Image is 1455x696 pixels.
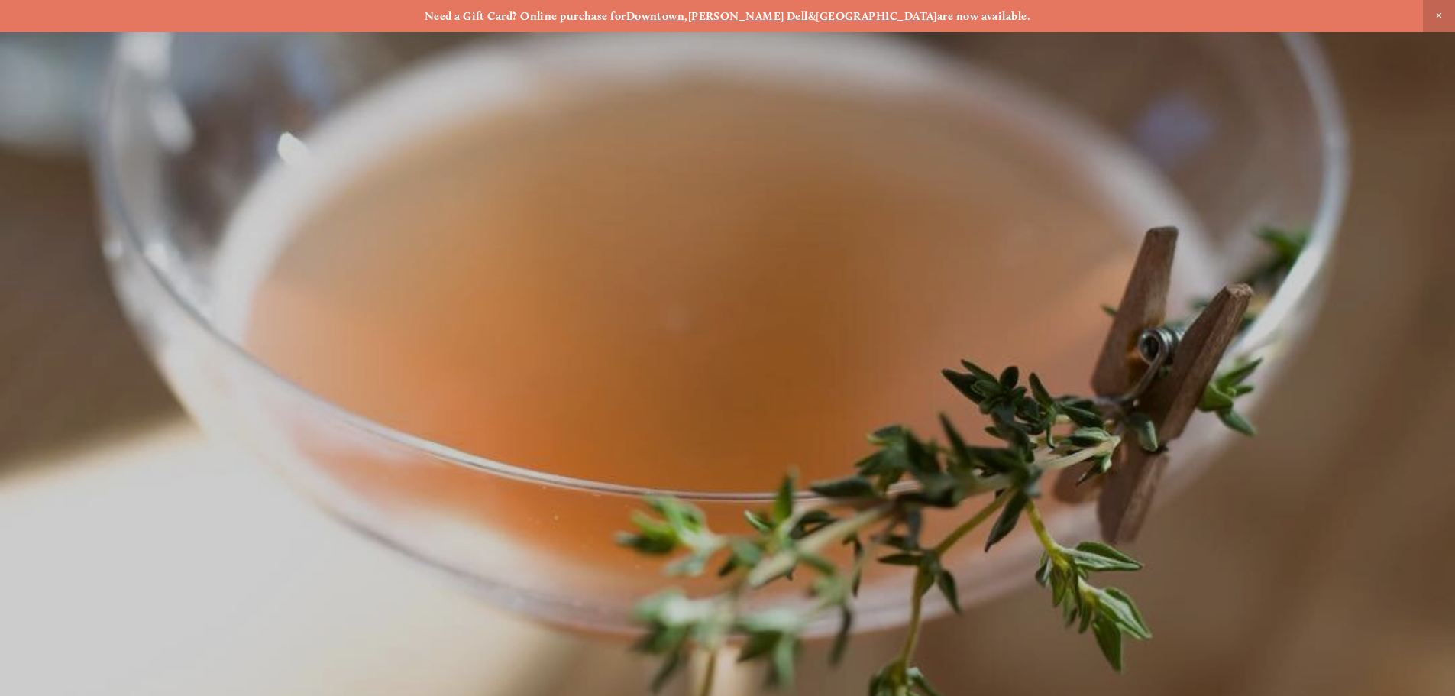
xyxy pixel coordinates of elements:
a: [PERSON_NAME] Dell [688,9,808,23]
a: [GEOGRAPHIC_DATA] [816,9,937,23]
strong: & [808,9,816,23]
a: Downtown [626,9,685,23]
strong: , [684,9,687,23]
strong: Need a Gift Card? Online purchase for [425,9,626,23]
strong: are now available. [937,9,1030,23]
